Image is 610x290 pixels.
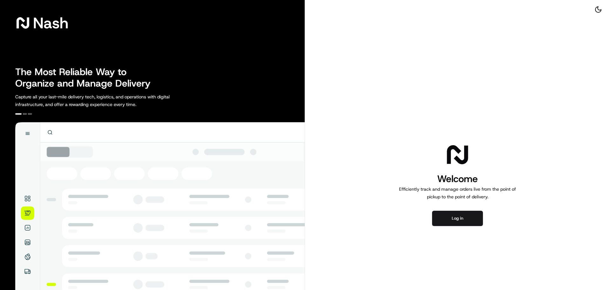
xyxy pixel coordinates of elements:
h1: Welcome [396,173,518,185]
span: Nash [33,17,68,29]
button: Log in [432,211,483,226]
h2: The Most Reliable Way to Organize and Manage Delivery [15,66,158,89]
p: Efficiently track and manage orders live from the point of pickup to the point of delivery. [396,185,518,201]
p: Capture all your last-mile delivery tech, logistics, and operations with digital infrastructure, ... [15,93,198,108]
